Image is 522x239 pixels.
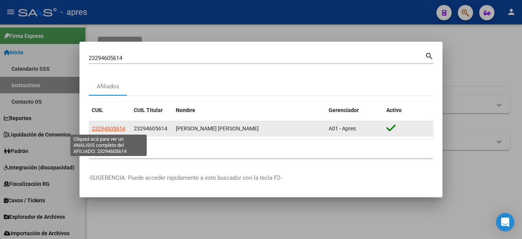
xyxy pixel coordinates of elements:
div: 1 total [89,139,433,158]
span: CUIL Titular [134,107,163,113]
datatable-header-cell: CUIL [89,102,131,119]
mat-icon: search [425,51,434,60]
span: 23294605614 [92,125,125,132]
datatable-header-cell: Nombre [173,102,326,119]
span: A01 - Apres [329,125,356,132]
datatable-header-cell: CUIL Titular [131,102,173,119]
span: 23294605614 [134,125,167,132]
span: Nombre [176,107,195,113]
span: Activo [386,107,402,113]
span: Gerenciador [329,107,359,113]
datatable-header-cell: Gerenciador [326,102,383,119]
span: CUIL [92,107,103,113]
p: -SUGERENCIA: Puede acceder rapidamente a este buscador con la tecla F2- [89,174,433,182]
div: Open Intercom Messenger [496,213,514,231]
div: [PERSON_NAME] [PERSON_NAME] [176,124,323,133]
datatable-header-cell: Activo [383,102,433,119]
div: Afiliados [97,82,119,91]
